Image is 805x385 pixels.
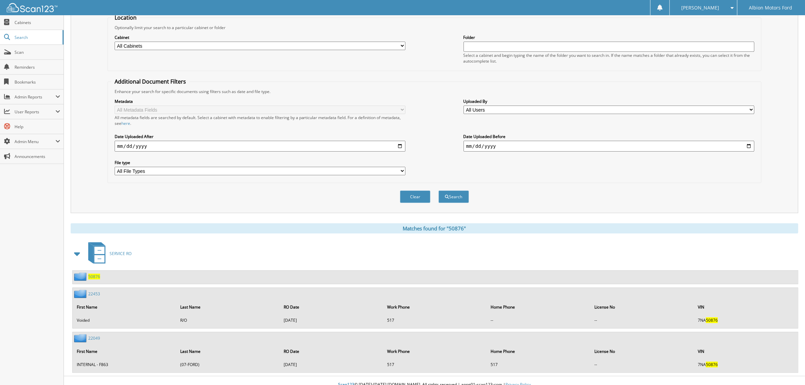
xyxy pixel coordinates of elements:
iframe: Chat Widget [771,353,805,385]
img: folder2.png [74,334,88,342]
span: Admin Reports [15,94,55,100]
img: folder2.png [74,290,88,298]
button: Clear [400,190,430,203]
span: Albion Motors Ford [749,6,792,10]
td: (07-FORD) [177,359,280,370]
span: Help [15,124,60,130]
th: License No [591,344,694,358]
div: Select a cabinet and begin typing the name of the folder you want to search in. If the name match... [464,52,755,64]
a: here [121,120,130,126]
td: 7NA [694,359,797,370]
div: Enhance your search for specific documents using filters such as date and file type. [111,89,758,94]
span: 50876 [706,317,718,323]
td: 517 [384,315,487,326]
th: Last Name [177,344,280,358]
span: Search [15,35,59,40]
th: VIN [694,344,797,358]
label: Metadata [115,98,406,104]
th: Home Phone [488,344,590,358]
td: 7NA [694,315,797,326]
td: -- [591,359,694,370]
span: [PERSON_NAME] [681,6,719,10]
th: First Name [73,344,176,358]
div: Optionally limit your search to a particular cabinet or folder [111,25,758,30]
button: Search [439,190,469,203]
span: Reminders [15,64,60,70]
th: VIN [694,300,797,314]
td: Voided [73,315,176,326]
th: Work Phone [384,344,487,358]
legend: Location [111,14,140,21]
span: Announcements [15,154,60,159]
span: Scan [15,49,60,55]
legend: Additional Document Filters [111,78,189,85]
span: SERVICE RO [110,251,132,256]
th: First Name [73,300,176,314]
span: 50876 [706,362,718,367]
a: SERVICE RO [84,240,132,267]
td: -- [488,315,590,326]
label: Cabinet [115,35,406,40]
th: Last Name [177,300,280,314]
a: 22453 [88,291,100,297]
input: start [115,141,406,152]
td: [DATE] [280,359,383,370]
img: folder2.png [74,272,88,281]
label: Date Uploaded After [115,134,406,139]
img: scan123-logo-white.svg [7,3,57,12]
th: RO Date [280,300,383,314]
div: Matches found for "50876" [71,223,798,233]
th: License No [591,300,694,314]
td: -- [591,315,694,326]
div: All metadata fields are searched by default. Select a cabinet with metadata to enable filtering b... [115,115,406,126]
a: 22049 [88,335,100,341]
th: Work Phone [384,300,487,314]
a: 50876 [88,274,100,279]
label: Uploaded By [464,98,755,104]
td: INTERNAL - F863 [73,359,176,370]
td: R/O [177,315,280,326]
td: 517 [488,359,590,370]
span: Cabinets [15,20,60,25]
span: Admin Menu [15,139,55,144]
span: Bookmarks [15,79,60,85]
label: Date Uploaded Before [464,134,755,139]
label: Folder [464,35,755,40]
th: RO Date [280,344,383,358]
label: File type [115,160,406,165]
span: User Reports [15,109,55,115]
td: [DATE] [280,315,383,326]
td: 517 [384,359,487,370]
th: Home Phone [488,300,590,314]
input: end [464,141,755,152]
